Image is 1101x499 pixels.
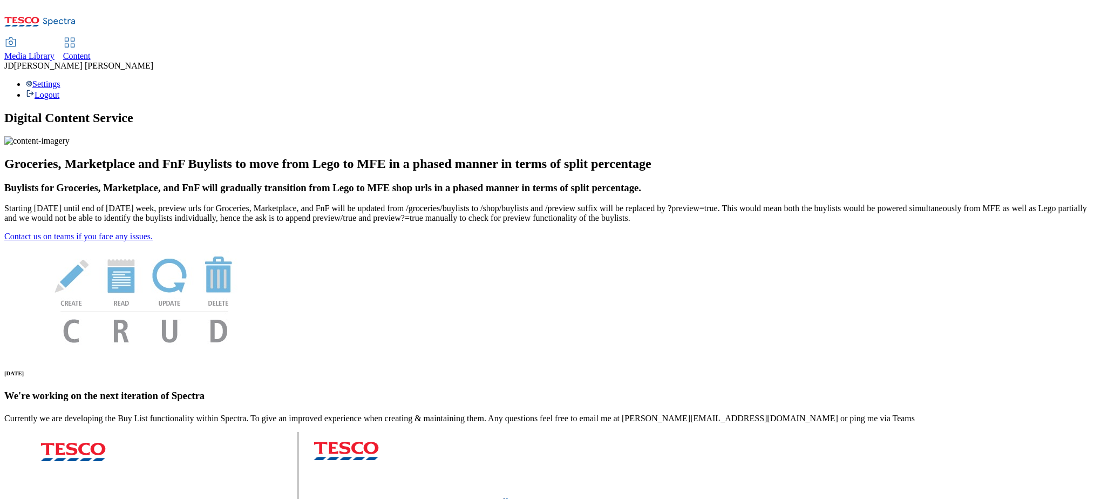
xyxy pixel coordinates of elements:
h1: Digital Content Service [4,111,1097,125]
img: News Image [4,241,285,354]
p: Starting [DATE] until end of [DATE] week, preview urls for Groceries, Marketplace, and FnF will b... [4,204,1097,223]
a: Logout [26,90,59,99]
h3: We're working on the next iteration of Spectra [4,390,1097,402]
a: Media Library [4,38,55,61]
span: [PERSON_NAME] [PERSON_NAME] [14,61,153,70]
h2: Groceries, Marketplace and FnF Buylists to move from Lego to MFE in a phased manner in terms of s... [4,157,1097,171]
h3: Buylists for Groceries, Marketplace, and FnF will gradually transition from Lego to MFE shop urls... [4,182,1097,194]
p: Currently we are developing the Buy List functionality within Spectra. To give an improved experi... [4,414,1097,423]
span: Content [63,51,91,60]
img: content-imagery [4,136,70,146]
a: Contact us on teams if you face any issues. [4,232,153,241]
a: Content [63,38,91,61]
span: Media Library [4,51,55,60]
span: JD [4,61,14,70]
a: Settings [26,79,60,89]
h6: [DATE] [4,370,1097,376]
